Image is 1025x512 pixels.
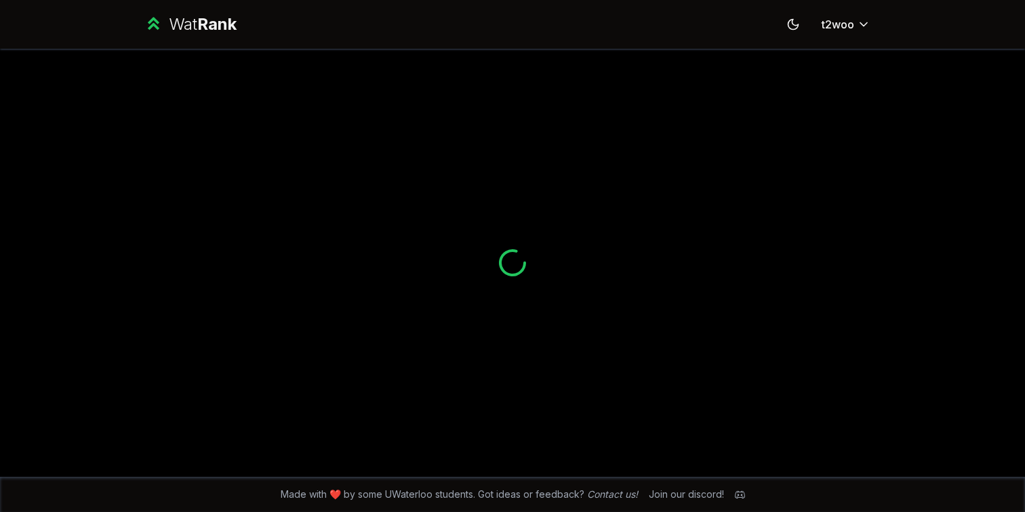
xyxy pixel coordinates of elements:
[587,488,638,500] a: Contact us!
[197,14,237,34] span: Rank
[822,16,854,33] span: t2woo
[811,12,881,37] button: t2woo
[649,488,724,501] div: Join our discord!
[169,14,237,35] div: Wat
[281,488,638,501] span: Made with ❤️ by some UWaterloo students. Got ideas or feedback?
[144,14,237,35] a: WatRank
